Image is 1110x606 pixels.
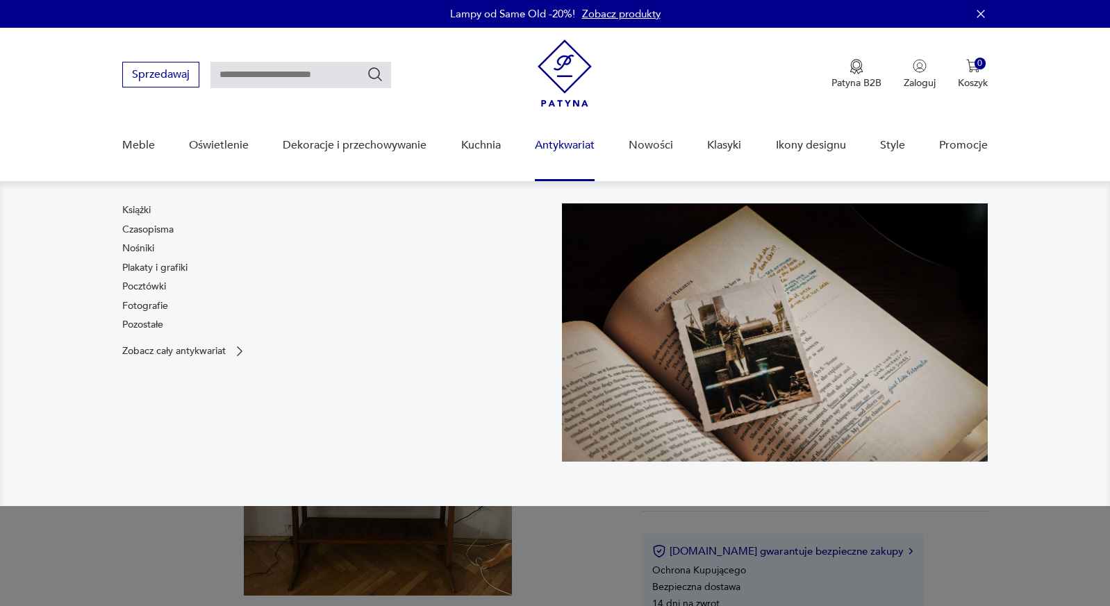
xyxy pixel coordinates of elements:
[958,76,988,90] p: Koszyk
[122,299,168,313] a: Fotografie
[122,119,155,172] a: Meble
[122,71,199,81] a: Sprzedawaj
[904,59,936,90] button: Zaloguj
[831,76,881,90] p: Patyna B2B
[831,59,881,90] button: Patyna B2B
[707,119,741,172] a: Klasyki
[562,203,988,462] img: c8a9187830f37f141118a59c8d49ce82.jpg
[367,66,383,83] button: Szukaj
[939,119,988,172] a: Promocje
[122,261,188,275] a: Plakaty i grafiki
[122,62,199,87] button: Sprzedawaj
[958,59,988,90] button: 0Koszyk
[122,280,166,294] a: Pocztówki
[904,76,936,90] p: Zaloguj
[538,40,592,107] img: Patyna - sklep z meblami i dekoracjami vintage
[582,7,661,21] a: Zobacz produkty
[913,59,927,73] img: Ikonka użytkownika
[535,119,595,172] a: Antykwariat
[831,59,881,90] a: Ikona medaluPatyna B2B
[850,59,863,74] img: Ikona medalu
[122,203,151,217] a: Książki
[880,119,905,172] a: Style
[122,346,226,355] p: Zobacz cały antykwariat
[629,119,673,172] a: Nowości
[975,58,986,69] div: 0
[189,119,249,172] a: Oświetlenie
[122,318,163,332] a: Pozostałe
[283,119,426,172] a: Dekoracje i przechowywanie
[122,223,174,237] a: Czasopisma
[122,344,247,358] a: Zobacz cały antykwariat
[966,59,980,73] img: Ikona koszyka
[122,242,154,255] a: Nośniki
[450,7,575,21] p: Lampy od Same Old -20%!
[776,119,846,172] a: Ikony designu
[461,119,501,172] a: Kuchnia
